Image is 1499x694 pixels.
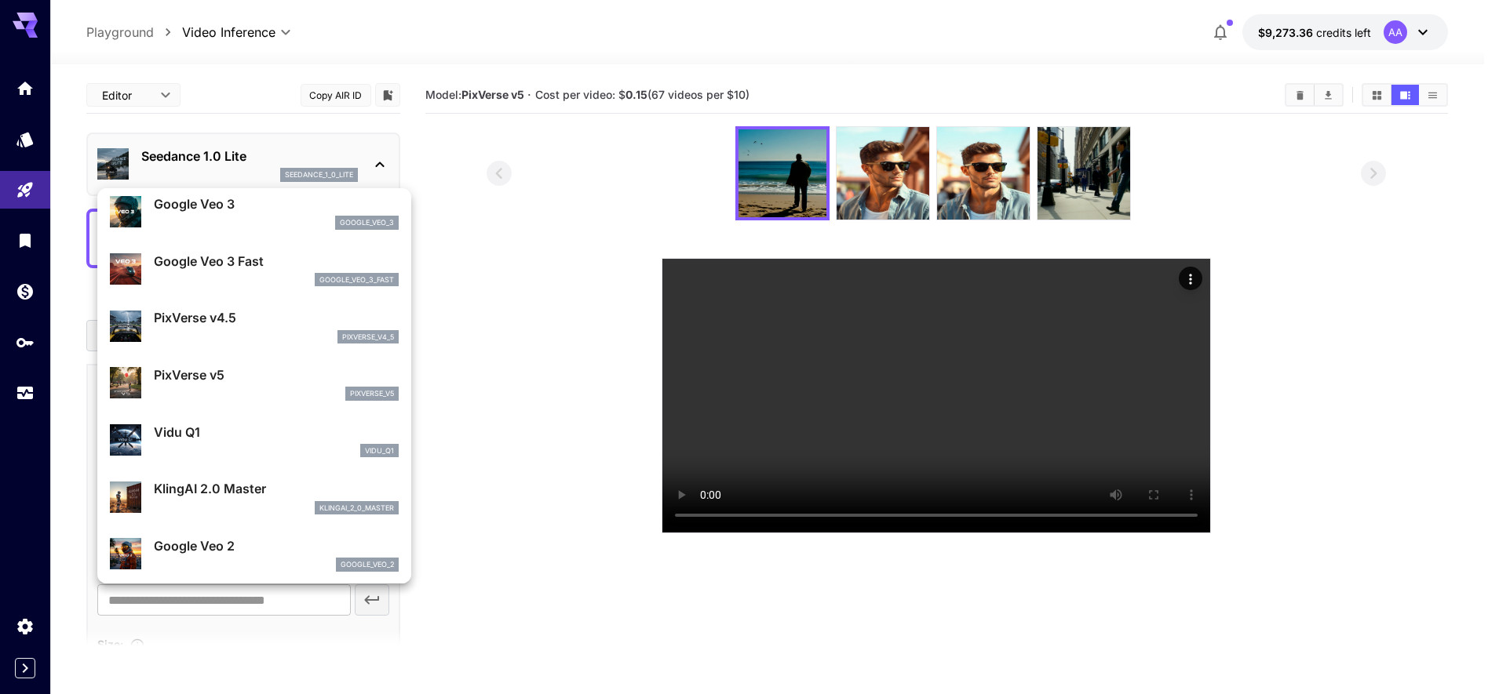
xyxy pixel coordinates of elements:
p: google_veo_3_fast [319,274,394,285]
div: PixVerse v4.5pixverse_v4_5 [110,302,399,350]
p: Vidu Q1 [154,423,399,441]
div: Google Veo 3 Fastgoogle_veo_3_fast [110,245,399,293]
p: KlingAI 2.0 Master [154,479,399,498]
p: vidu_q1 [365,445,394,456]
p: Google Veo 2 [154,536,399,555]
div: KlingAI 2.0 Masterklingai_2_0_master [110,473,399,521]
p: PixVerse v4.5 [154,308,399,327]
p: Google Veo 3 Fast [154,252,399,271]
p: pixverse_v5 [350,388,394,399]
p: google_veo_2 [341,559,394,570]
p: google_veo_3 [340,217,394,228]
div: Google Veo 2google_veo_2 [110,530,399,578]
div: Google Veo 3google_veo_3 [110,188,399,236]
p: PixVerse v5 [154,365,399,384]
div: PixVerse v5pixverse_v5 [110,359,399,407]
p: pixverse_v4_5 [342,332,394,343]
div: Vidu Q1vidu_q1 [110,416,399,464]
p: klingai_2_0_master [319,503,394,514]
p: Google Veo 3 [154,194,399,213]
